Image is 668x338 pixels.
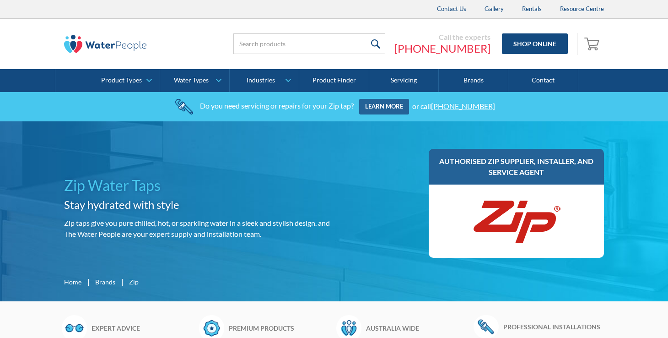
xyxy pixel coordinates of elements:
[412,101,495,110] div: or call
[503,322,606,332] h6: Professional installations
[438,156,595,178] h3: Authorised Zip supplier, installer, and service agent
[90,69,159,92] a: Product Types
[474,315,499,338] img: Wrench
[64,277,81,287] a: Home
[299,69,369,92] a: Product Finder
[508,69,578,92] a: Contact
[120,276,124,287] div: |
[431,101,495,110] a: [PHONE_NUMBER]
[233,33,385,54] input: Search products
[229,323,332,333] h6: Premium products
[394,33,490,42] div: Call the experts
[64,196,330,213] h2: Stay hydrated with style
[95,277,115,287] a: Brands
[366,323,469,333] h6: Australia wide
[160,69,229,92] a: Water Types
[230,69,299,92] a: Industries
[129,277,139,287] div: Zip
[584,36,602,51] img: shopping cart
[369,69,439,92] a: Servicing
[247,76,275,84] div: Industries
[64,35,146,53] img: The Water People
[86,276,91,287] div: |
[64,174,330,196] h1: Zip Water Taps
[394,42,490,55] a: [PHONE_NUMBER]
[101,76,142,84] div: Product Types
[92,323,194,333] h6: Expert advice
[582,33,604,55] a: Open empty cart
[64,218,330,240] p: Zip taps give you pure chilled, hot, or sparkling water in a sleek and stylish design. and The Wa...
[502,33,568,54] a: Shop Online
[359,99,409,114] a: Learn more
[200,101,354,110] div: Do you need servicing or repairs for your Zip tap?
[471,194,562,249] img: Zip
[439,69,508,92] a: Brands
[174,76,209,84] div: Water Types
